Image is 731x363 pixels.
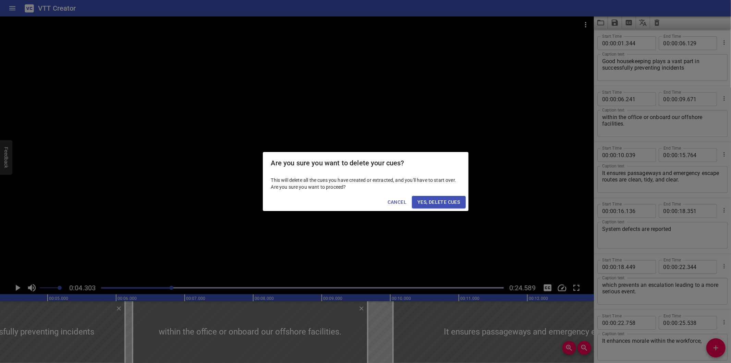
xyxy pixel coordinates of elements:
[417,198,460,207] span: Yes, Delete Cues
[388,198,406,207] span: Cancel
[271,157,460,168] h2: Are you sure you want to delete your cues?
[263,174,468,193] div: This will delete all the cues you have created or extracted, and you'll have to start over. Are y...
[412,196,465,209] button: Yes, Delete Cues
[385,196,409,209] button: Cancel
